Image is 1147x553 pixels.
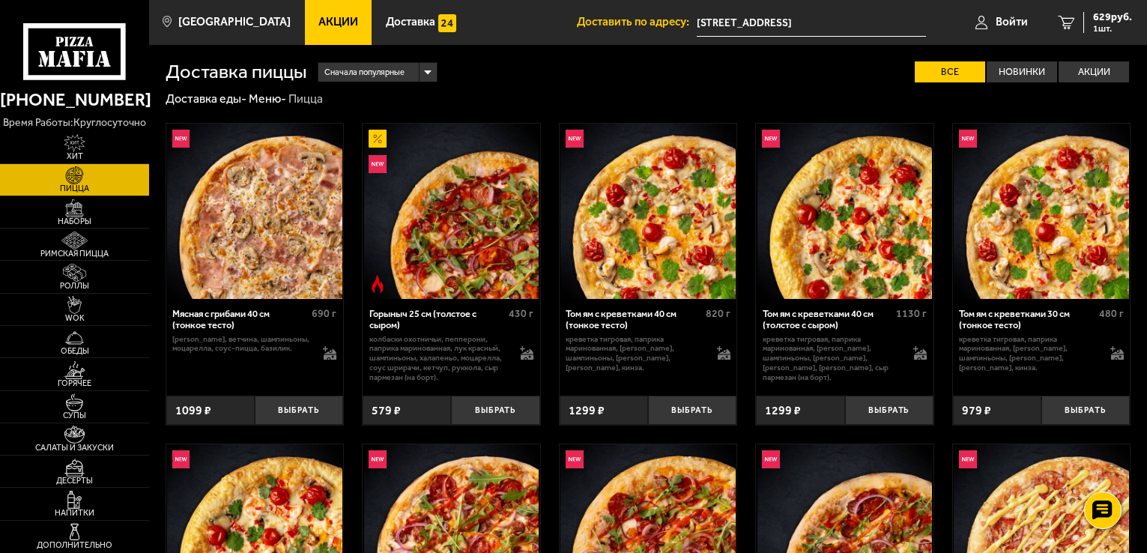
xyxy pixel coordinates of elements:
img: Острое блюдо [369,275,387,293]
div: Мясная с грибами 40 см (тонкое тесто) [172,308,308,331]
img: Новинка [959,450,977,468]
img: Том ям с креветками 40 см (тонкое тесто) [560,124,736,299]
span: Акции [318,16,358,28]
span: 1 шт. [1093,24,1132,33]
h1: Доставка пиццы [166,62,306,82]
span: 690 г [312,307,336,320]
a: НовинкаТом ям с креветками 40 см (толстое с сыром) [756,124,933,299]
img: Новинка [762,450,780,468]
span: Доставить по адресу: [577,16,697,28]
span: Доставка [386,16,435,28]
p: креветка тигровая, паприка маринованная, [PERSON_NAME], шампиньоны, [PERSON_NAME], [PERSON_NAME],... [763,335,901,383]
button: Выбрать [648,396,736,425]
p: креветка тигровая, паприка маринованная, [PERSON_NAME], шампиньоны, [PERSON_NAME], [PERSON_NAME],... [959,335,1098,373]
span: 480 г [1099,307,1124,320]
a: НовинкаТом ям с креветками 30 см (тонкое тесто) [953,124,1131,299]
div: Пицца [288,91,323,107]
a: НовинкаТом ям с креветками 40 см (тонкое тесто) [560,124,737,299]
a: АкционныйНовинкаОстрое блюдоГорыныч 25 см (толстое с сыром) [363,124,540,299]
img: Новинка [172,130,190,148]
img: Горыныч 25 см (толстое с сыром) [364,124,539,299]
span: 979 ₽ [962,405,991,417]
span: 629 руб. [1093,12,1132,22]
img: Новинка [369,450,387,468]
img: Том ям с креветками 40 см (толстое с сыром) [757,124,933,299]
a: Доставка еды- [166,91,246,106]
span: 820 г [706,307,730,320]
img: 15daf4d41897b9f0e9f617042186c801.svg [438,14,456,32]
img: Новинка [369,155,387,173]
button: Выбрать [845,396,933,425]
button: Выбрать [255,396,343,425]
img: Новинка [959,130,977,148]
img: Новинка [566,130,584,148]
span: 1099 ₽ [175,405,211,417]
div: Том ям с креветками 40 см (тонкое тесто) [566,308,701,331]
span: [GEOGRAPHIC_DATA] [178,16,291,28]
span: 1299 ₽ [765,405,801,417]
p: колбаски Охотничьи, пепперони, паприка маринованная, лук красный, шампиньоны, халапеньо, моцарелл... [369,335,508,383]
img: Новинка [762,130,780,148]
div: Том ям с креветками 30 см (тонкое тесто) [959,308,1095,331]
span: 1130 г [896,307,927,320]
p: креветка тигровая, паприка маринованная, [PERSON_NAME], шампиньоны, [PERSON_NAME], [PERSON_NAME],... [566,335,704,373]
img: Новинка [566,450,584,468]
label: Все [915,61,985,83]
input: Ваш адрес доставки [697,9,926,37]
button: Выбрать [1041,396,1130,425]
a: НовинкаМясная с грибами 40 см (тонкое тесто) [166,124,344,299]
div: Том ям с креветками 40 см (толстое с сыром) [763,308,892,331]
span: Сначала популярные [324,61,405,84]
span: 430 г [509,307,533,320]
span: Войти [996,16,1028,28]
button: Выбрать [451,396,539,425]
a: Меню- [249,91,286,106]
img: Мясная с грибами 40 см (тонкое тесто) [167,124,342,299]
span: 579 ₽ [372,405,401,417]
img: Том ям с креветками 30 см (тонкое тесто) [954,124,1129,299]
div: Горыныч 25 см (толстое с сыром) [369,308,505,331]
img: Новинка [172,450,190,468]
span: 1299 ₽ [569,405,605,417]
p: [PERSON_NAME], ветчина, шампиньоны, моцарелла, соус-пицца, базилик. [172,335,311,354]
label: Акции [1059,61,1129,83]
label: Новинки [987,61,1057,83]
img: Акционный [369,130,387,148]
